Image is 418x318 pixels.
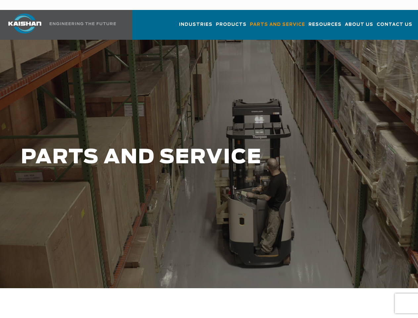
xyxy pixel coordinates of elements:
a: Resources [308,16,342,38]
span: Products [216,21,247,28]
a: Products [216,16,247,38]
span: Resources [308,21,342,28]
span: Parts and Service [250,21,305,28]
a: Industries [179,16,212,38]
a: About Us [345,16,373,38]
span: Industries [179,21,212,28]
img: Engineering the future [50,22,116,25]
span: About Us [345,21,373,28]
h1: PARTS AND SERVICE [21,146,333,169]
span: Contact Us [377,21,412,28]
a: Parts and Service [250,16,305,38]
a: Contact Us [377,16,412,38]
